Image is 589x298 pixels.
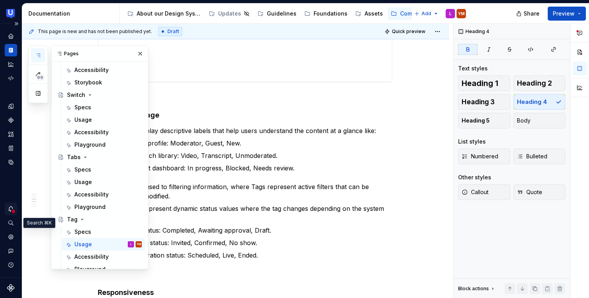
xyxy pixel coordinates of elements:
[458,94,510,110] button: Heading 3
[462,98,495,106] span: Heading 3
[62,76,145,89] a: Storybook
[5,30,17,42] a: Home
[67,153,81,161] div: Tabs
[301,7,351,20] a: Foundations
[5,217,17,229] button: Search ⌘K
[5,231,17,243] a: Settings
[5,245,17,257] button: Contact support
[6,9,16,18] img: 41adf70f-fc1c-4662-8e2d-d2ab9c673b1b.png
[513,149,566,164] button: Bulleted
[74,240,92,248] div: Usage
[462,153,498,160] span: Numbered
[449,11,451,17] div: L
[548,7,586,21] button: Preview
[267,10,296,18] div: Guidelines
[55,151,145,163] a: Tabs
[462,188,488,196] span: Callout
[62,114,145,126] a: Usage
[513,113,566,128] button: Body
[98,288,154,296] strong: Responsiveness
[74,141,106,149] div: Playground
[392,28,425,35] span: Quick preview
[517,153,547,160] span: Bulleted
[55,213,145,226] a: Tag
[36,74,44,81] span: 99
[107,204,392,223] p: Use tags to represent dynamic status values where the tag changes depending on the system state s...
[400,10,435,18] div: Components
[62,126,145,138] a: Accessibility
[512,7,545,21] button: Share
[5,156,17,168] a: Data sources
[116,151,392,160] p: In a research library: Video, Transcript, Unmoderated.
[38,28,152,35] span: This page is new and has not been published yet.
[412,8,441,19] button: Add
[458,138,486,145] div: List styles
[458,113,510,128] button: Heading 5
[62,64,145,76] a: Accessibility
[74,166,91,174] div: Specs
[553,10,575,18] span: Preview
[513,75,566,91] button: Heading 2
[517,117,531,124] span: Body
[11,18,22,29] button: Expand sidebar
[74,265,106,273] div: Playground
[62,201,145,213] a: Playground
[130,240,132,248] div: L
[74,79,102,86] div: Storybook
[74,128,109,136] div: Accessibility
[124,6,410,21] div: Page tree
[62,251,145,263] a: Accessibility
[7,284,15,292] svg: Supernova Logo
[458,75,510,91] button: Heading 1
[5,72,17,84] div: Code automation
[517,188,542,196] span: Quote
[74,228,91,236] div: Specs
[458,174,491,181] div: Other styles
[365,10,383,18] div: Assets
[458,11,465,17] div: YM
[5,44,17,56] a: Documentation
[458,149,510,164] button: Numbered
[74,203,106,211] div: Playground
[352,7,386,20] a: Assets
[74,253,109,261] div: Accessibility
[62,188,145,201] a: Accessibility
[62,138,145,151] a: Playground
[517,79,552,87] span: Heading 2
[62,226,145,238] a: Specs
[62,263,145,275] a: Playground
[5,114,17,126] a: Components
[74,66,109,74] div: Accessibility
[107,126,392,135] p: Tags help display descriptive labels that help users understand the content at a glance like:
[116,226,392,235] p: Session status: Completed, Awaiting approval, Draft.
[137,10,201,18] div: About our Design System
[107,182,392,201] p: Tags can be used to filtering information, where Tags represent active filters that can be remove...
[458,184,510,200] button: Callout
[5,58,17,70] a: Analytics
[116,238,392,247] p: Participant status: Invited, Confirmed, No show.
[513,184,566,200] button: Quote
[5,128,17,140] a: Assets
[218,10,241,18] div: Updates
[124,7,204,20] a: About our Design System
[421,11,431,17] span: Add
[314,10,347,18] div: Foundations
[67,91,85,99] div: Switch
[254,7,300,20] a: Guidelines
[67,216,78,223] div: Tag
[5,100,17,112] a: Design tokens
[458,283,496,294] div: Block actions
[74,116,92,124] div: Usage
[458,65,488,72] div: Text styles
